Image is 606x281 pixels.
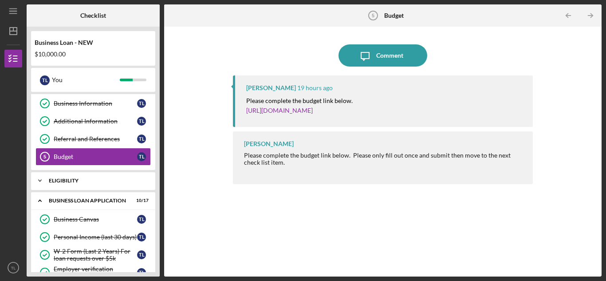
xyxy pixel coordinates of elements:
[35,148,151,166] a: 5BudgetTL
[35,130,151,148] a: Referral and ReferencesTL
[54,234,137,241] div: Personal Income (last 30 days)
[244,140,294,147] div: [PERSON_NAME]
[133,198,149,203] div: 10 / 17
[4,259,22,277] button: TL
[384,12,404,19] b: Budget
[246,107,313,114] a: [URL][DOMAIN_NAME]
[246,84,296,91] div: [PERSON_NAME]
[244,152,524,166] div: Please complete the budget link below. Please only fill out once and submit then move to the next...
[137,99,146,108] div: T L
[376,44,403,67] div: Comment
[372,13,374,18] tspan: 5
[137,135,146,143] div: T L
[43,154,46,159] tspan: 5
[35,39,152,46] div: Business Loan - NEW
[40,75,50,85] div: T L
[54,118,137,125] div: Additional Information
[137,117,146,126] div: T L
[54,216,137,223] div: Business Canvas
[246,97,353,104] mark: Please complete the budget link below.
[137,250,146,259] div: T L
[35,246,151,264] a: W-2 Form (Last 2 Years) For loan requests over $5kTL
[137,233,146,241] div: T L
[35,51,152,58] div: $10,000.00
[137,152,146,161] div: T L
[35,210,151,228] a: Business CanvasTL
[54,100,137,107] div: Business Information
[11,265,16,270] text: TL
[35,95,151,112] a: Business InformationTL
[54,248,137,262] div: W-2 Form (Last 2 Years) For loan requests over $5k
[35,112,151,130] a: Additional InformationTL
[49,178,144,183] div: ELIGIBILITY
[297,84,333,91] time: 2025-10-08 18:51
[54,265,137,280] div: Employer verification form(for loans over $50k & W-2 Employement)
[338,44,427,67] button: Comment
[35,228,151,246] a: Personal Income (last 30 days)TL
[52,72,120,87] div: You
[49,198,126,203] div: BUSINESS LOAN APPLICATION
[54,153,137,160] div: Budget
[137,268,146,277] div: T L
[137,215,146,224] div: T L
[80,12,106,19] b: Checklist
[54,135,137,142] div: Referral and References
